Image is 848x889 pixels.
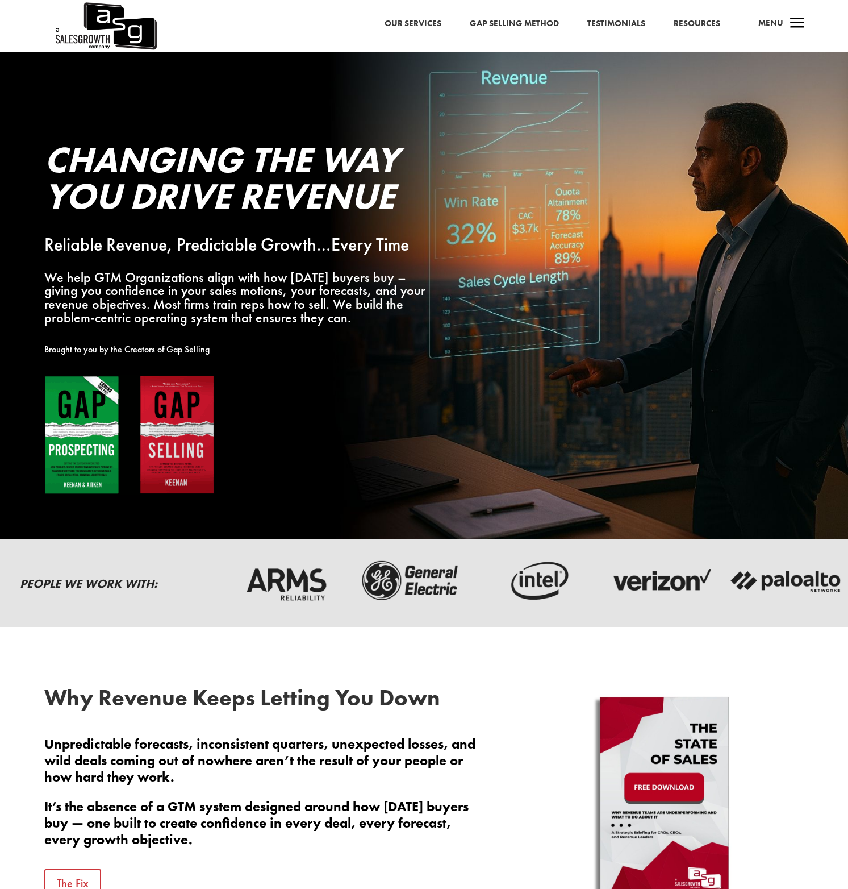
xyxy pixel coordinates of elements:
[729,558,843,604] img: palato-networks-logo-dark
[44,238,434,252] p: Reliable Revenue, Predictable Growth…Every Time
[674,16,720,31] a: Resources
[44,271,434,325] p: We help GTM Organizations align with how [DATE] buyers buy – giving you confidence in your sales ...
[604,558,718,604] img: verizon-logo-dark
[44,799,483,848] p: It’s the absence of a GTM system designed around how [DATE] buyers buy — one built to create conf...
[587,16,645,31] a: Testimonials
[44,687,483,715] h2: Why Revenue Keeps Letting You Down
[229,558,343,604] img: arms-reliability-logo-dark
[758,17,783,28] span: Menu
[354,558,468,604] img: ge-logo-dark
[44,142,434,220] h2: Changing the Way You Drive Revenue
[470,16,559,31] a: Gap Selling Method
[385,16,441,31] a: Our Services
[44,343,434,356] p: Brought to you by the Creators of Gap Selling
[479,558,593,604] img: intel-logo-dark
[44,736,483,799] p: Unpredictable forecasts, inconsistent quarters, unexpected losses, and wild deals coming out of n...
[44,375,215,495] img: Gap Books
[786,13,809,35] span: a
